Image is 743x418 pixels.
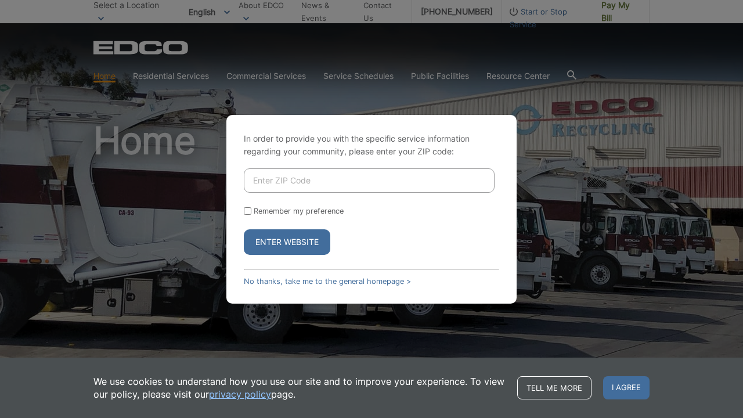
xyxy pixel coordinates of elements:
[209,388,271,401] a: privacy policy
[254,207,344,215] label: Remember my preference
[517,376,591,399] a: Tell me more
[244,168,495,193] input: Enter ZIP Code
[244,229,330,255] button: Enter Website
[603,376,650,399] span: I agree
[93,375,506,401] p: We use cookies to understand how you use our site and to improve your experience. To view our pol...
[244,277,411,286] a: No thanks, take me to the general homepage >
[244,132,499,158] p: In order to provide you with the specific service information regarding your community, please en...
